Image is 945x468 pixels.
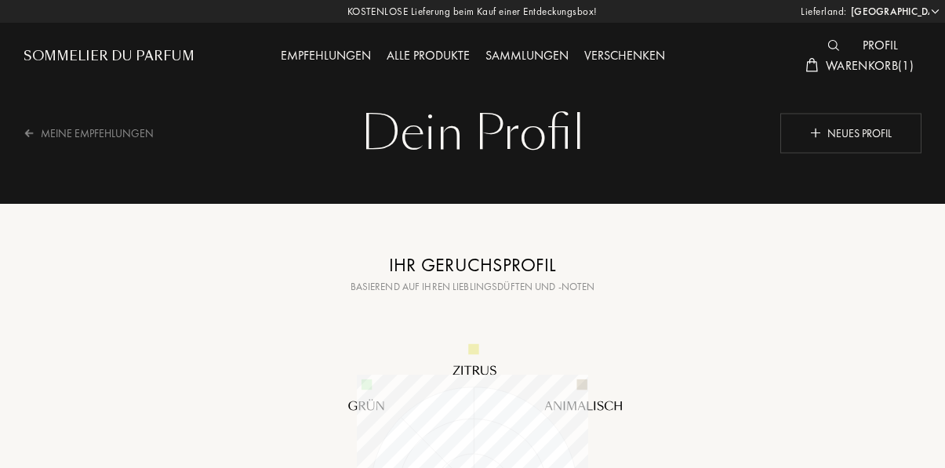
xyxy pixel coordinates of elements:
div: Neues Profil [780,113,921,153]
div: Meine Empfehlungen [24,114,174,152]
a: Verschenken [576,47,673,63]
div: Dein Profil [35,102,910,165]
img: search_icn_white.svg [827,40,839,51]
div: Empfehlungen [273,46,379,67]
div: Profil [855,36,906,56]
img: cart_white.svg [805,58,818,72]
img: arrow_big_left.png [24,127,35,138]
img: plus_icn_w.png [810,127,821,138]
span: Warenkorb ( 1 ) [826,57,914,74]
a: Profil [855,37,906,53]
div: Alle Produkte [379,46,478,67]
div: Basierend auf Ihren Lieblingsdüften und -noten [277,279,669,295]
div: Verschenken [576,46,673,67]
div: Sammlungen [478,46,576,67]
div: Ihr Geruchsprofil [277,251,669,279]
a: Sammlungen [478,47,576,63]
a: Empfehlungen [273,47,379,63]
span: Lieferland: [801,4,847,20]
a: Sommelier du Parfum [24,47,194,66]
a: Alle Produkte [379,47,478,63]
